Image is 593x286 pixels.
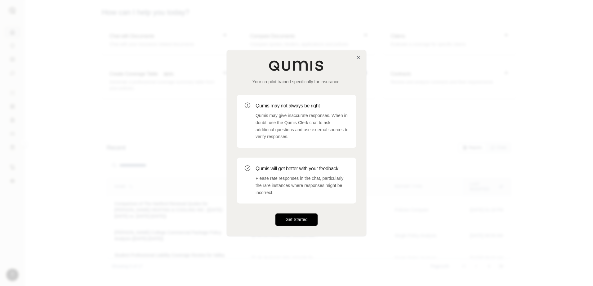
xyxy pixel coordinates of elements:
[256,175,349,196] p: Please rate responses in the chat, particularly the rare instances where responses might be incor...
[256,165,349,172] h3: Qumis will get better with your feedback
[256,112,349,140] p: Qumis may give inaccurate responses. When in doubt, use the Qumis Clerk chat to ask additional qu...
[256,102,349,110] h3: Qumis may not always be right
[269,60,324,71] img: Qumis Logo
[237,79,356,85] p: Your co-pilot trained specifically for insurance.
[275,214,318,226] button: Get Started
